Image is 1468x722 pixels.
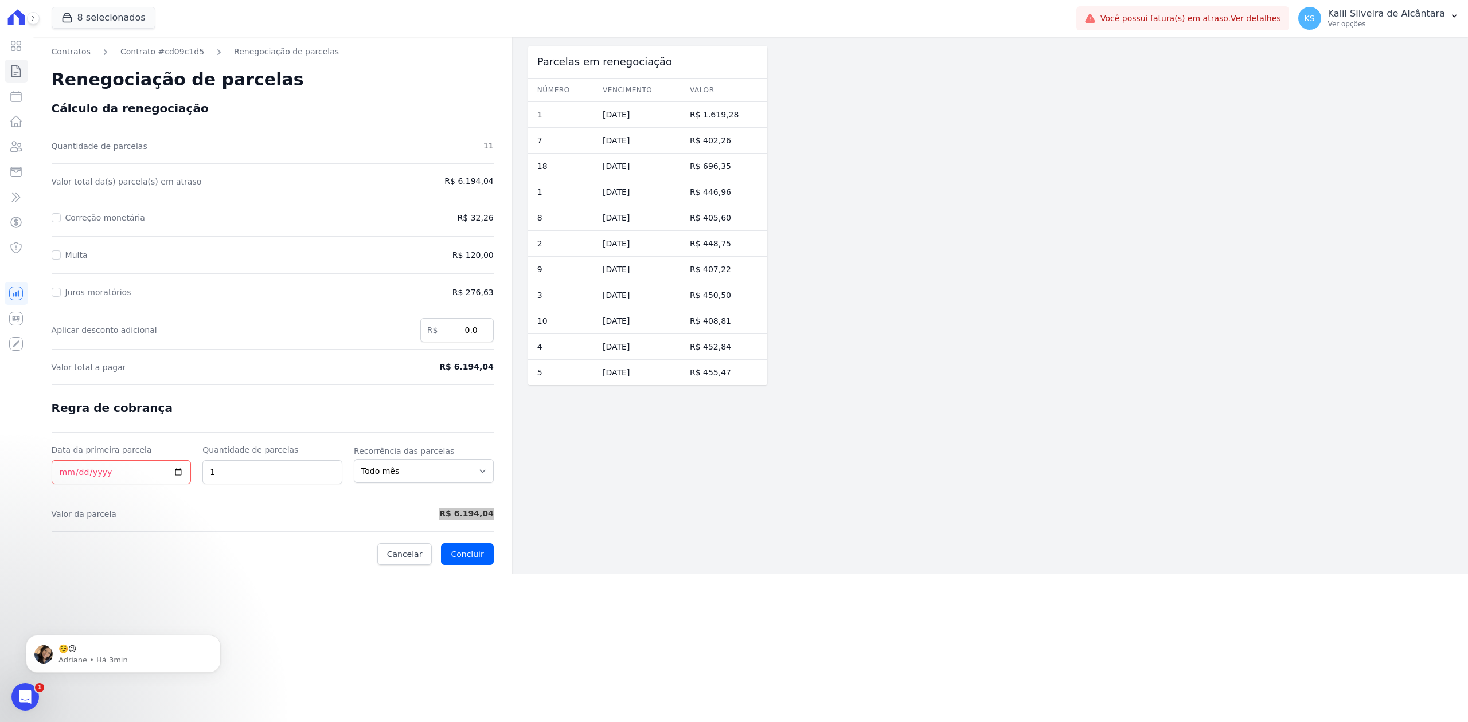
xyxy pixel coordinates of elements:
[392,287,494,299] span: R$ 276,63
[52,508,380,520] span: Valor da parcela
[681,179,767,205] td: R$ 446,96
[52,101,209,115] span: Cálculo da renegociação
[65,250,92,260] label: Multa
[681,79,767,102] th: Valor
[11,683,39,711] iframe: Intercom live chat
[594,154,681,179] td: [DATE]
[594,231,681,257] td: [DATE]
[52,140,380,152] span: Quantidade de parcelas
[52,46,91,58] a: Contratos
[594,308,681,334] td: [DATE]
[528,231,594,257] td: 2
[9,611,238,691] iframe: Intercom notifications mensagem
[594,257,681,282] td: [DATE]
[392,361,494,373] span: R$ 6.194,04
[594,334,681,360] td: [DATE]
[528,334,594,360] td: 4
[528,282,594,308] td: 3
[528,46,767,78] div: Parcelas em renegociação
[528,102,594,128] td: 1
[120,46,204,58] a: Contrato #cd09c1d5
[1289,2,1468,34] button: KS Kalil Silveira de Alcântara Ver opções
[1100,13,1281,25] span: Você possui fatura(s) em atraso.
[681,102,767,128] td: R$ 1.619,28
[441,543,493,565] button: Concluir
[681,282,767,308] td: R$ 450,50
[681,360,767,386] td: R$ 455,47
[528,308,594,334] td: 10
[377,543,432,565] a: Cancelar
[594,360,681,386] td: [DATE]
[1231,14,1281,23] a: Ver detalhes
[52,444,192,456] label: Data da primeira parcela
[65,213,150,222] label: Correção monetária
[594,282,681,308] td: [DATE]
[52,7,155,29] button: 8 selecionados
[65,288,136,297] label: Juros moratórios
[681,231,767,257] td: R$ 448,75
[52,69,304,89] span: Renegociação de parcelas
[35,683,44,692] span: 1
[528,179,594,205] td: 1
[681,308,767,334] td: R$ 408,81
[52,362,380,373] span: Valor total a pagar
[458,212,494,224] span: R$ 32,26
[528,257,594,282] td: 9
[234,46,339,58] a: Renegociação de parcelas
[528,360,594,386] td: 5
[528,154,594,179] td: 18
[392,175,494,187] span: R$ 6.194,04
[387,548,423,560] span: Cancelar
[681,205,767,231] td: R$ 405,60
[528,79,594,102] th: Número
[681,154,767,179] td: R$ 696,35
[528,128,594,154] td: 7
[1328,19,1445,29] p: Ver opções
[52,401,173,415] span: Regra de cobrança
[528,205,594,231] td: 8
[594,79,681,102] th: Vencimento
[681,257,767,282] td: R$ 407,22
[52,46,494,58] nav: Breadcrumb
[681,128,767,154] td: R$ 402,26
[1328,8,1445,19] p: Kalil Silveira de Alcântara
[392,140,494,152] span: 11
[594,102,681,128] td: [DATE]
[52,176,380,187] span: Valor total da(s) parcela(s) em atraso
[594,128,681,154] td: [DATE]
[202,444,342,456] label: Quantidade de parcelas
[594,179,681,205] td: [DATE]
[354,445,494,457] label: Recorrência das parcelas
[594,205,681,231] td: [DATE]
[681,334,767,360] td: R$ 452,84
[392,508,494,520] span: R$ 6.194,04
[1305,14,1315,22] span: KS
[392,249,494,261] span: R$ 120,00
[52,324,409,336] label: Aplicar desconto adicional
